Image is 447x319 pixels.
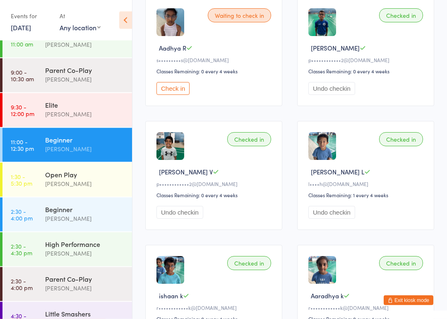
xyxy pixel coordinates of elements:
[45,65,125,75] div: Parent Co-Play
[308,82,355,95] button: Undo checkin
[45,274,125,283] div: Parent Co-Play
[45,75,125,84] div: [PERSON_NAME]
[379,133,423,147] div: Checked in
[45,135,125,144] div: Beginner
[11,138,34,152] time: 11:00 - 12:30 pm
[308,133,336,160] img: image1729442669.png
[45,309,125,318] div: Little Smashers
[159,168,213,176] span: [PERSON_NAME] V
[11,278,33,291] time: 2:30 - 4:00 pm
[2,267,132,301] a: 2:30 -4:00 pmParent Co-Play[PERSON_NAME]
[156,57,274,64] div: s•••••••••s@[DOMAIN_NAME]
[45,283,125,293] div: [PERSON_NAME]
[156,304,274,312] div: r••••••••••••k@[DOMAIN_NAME]
[11,9,51,23] div: Events for
[45,214,125,223] div: [PERSON_NAME]
[311,44,360,53] span: [PERSON_NAME]
[45,239,125,249] div: High Performance
[156,133,184,160] img: image1750611809.png
[45,40,125,49] div: [PERSON_NAME]
[159,292,183,300] span: ishaan k
[2,58,132,92] a: 9:00 -10:30 amParent Co-Play[PERSON_NAME]
[11,104,34,117] time: 9:30 - 12:00 pm
[308,192,425,199] div: Classes Remaining: 1 every 4 weeks
[308,206,355,219] button: Undo checkin
[11,208,33,221] time: 2:30 - 4:00 pm
[156,181,274,188] div: p••••••••••••2@[DOMAIN_NAME]
[45,249,125,258] div: [PERSON_NAME]
[45,170,125,179] div: Open Play
[156,256,184,284] img: image1754697731.png
[311,292,344,300] span: Aaradhya k
[11,69,34,82] time: 9:00 - 10:30 am
[311,168,364,176] span: [PERSON_NAME] L
[156,68,274,75] div: Classes Remaining: 0 every 4 weeks
[379,9,423,23] div: Checked in
[384,295,433,305] button: Exit kiosk mode
[308,9,336,36] img: image1750003638.png
[45,100,125,109] div: Elite
[2,128,132,162] a: 11:00 -12:30 pmBeginner[PERSON_NAME]
[11,23,31,32] a: [DATE]
[379,256,423,271] div: Checked in
[11,243,32,256] time: 2:30 - 4:30 pm
[308,304,425,312] div: r••••••••••••k@[DOMAIN_NAME]
[2,198,132,232] a: 2:30 -4:00 pmBeginner[PERSON_NAME]
[308,57,425,64] div: p••••••••••••2@[DOMAIN_NAME]
[11,34,33,47] time: 9:00 - 11:00 am
[45,109,125,119] div: [PERSON_NAME]
[45,179,125,188] div: [PERSON_NAME]
[45,144,125,154] div: [PERSON_NAME]
[11,173,32,186] time: 1:30 - 5:30 pm
[2,93,132,127] a: 9:30 -12:00 pmElite[PERSON_NAME]
[156,82,190,95] button: Check in
[227,133,271,147] div: Checked in
[2,232,132,266] a: 2:30 -4:30 pmHigh Performance[PERSON_NAME]
[308,181,425,188] div: l••••h@[DOMAIN_NAME]
[45,205,125,214] div: Beginner
[227,256,271,271] div: Checked in
[308,68,425,75] div: Classes Remaining: 0 every 4 weeks
[2,163,132,197] a: 1:30 -5:30 pmOpen Play[PERSON_NAME]
[60,9,101,23] div: At
[2,24,132,58] a: 9:00 -11:00 amHigh Performance[PERSON_NAME]
[208,9,271,23] div: Waiting to check in
[156,9,184,36] img: image1746979727.png
[159,44,186,53] span: Aadhya R
[60,23,101,32] div: Any location
[156,206,203,219] button: Undo checkin
[156,192,274,199] div: Classes Remaining: 0 every 4 weeks
[308,256,336,284] img: image1754697752.png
